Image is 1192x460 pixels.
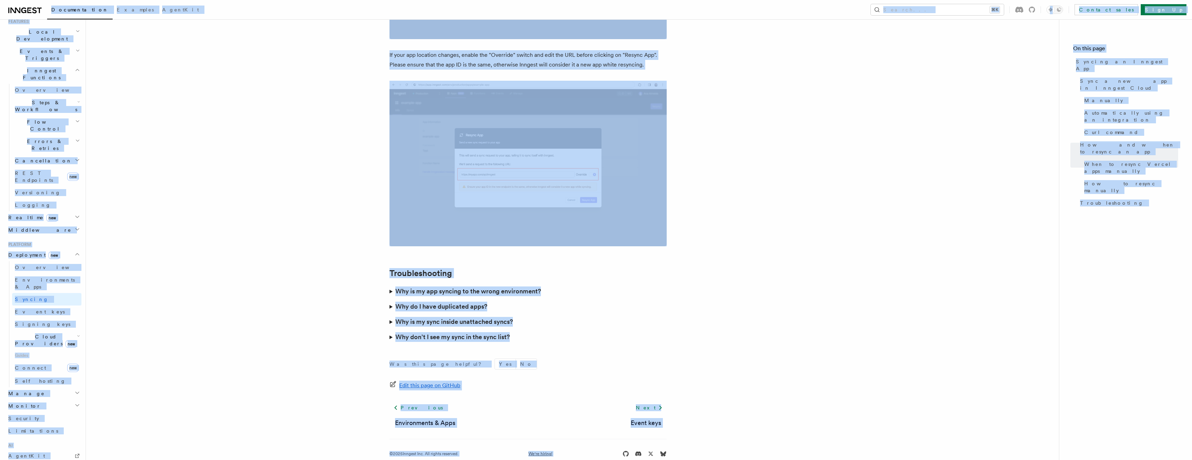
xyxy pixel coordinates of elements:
[990,6,1000,13] kbd: ⌘K
[6,227,71,233] span: Middleware
[1084,180,1178,194] span: How to resync manually
[6,48,76,62] span: Events & Triggers
[389,81,667,246] img: Inngest Cloud screen with resync app modal displaying an edited URL
[1073,44,1178,55] h4: On this page
[389,329,667,345] summary: Why don’t I see my sync in the sync list?
[113,2,158,19] a: Examples
[389,361,486,368] p: Was this page helpful?
[1076,58,1178,72] span: Syncing an Inngest App
[6,45,81,64] button: Events & Triggers
[1077,197,1178,209] a: Troubleshooting
[6,67,75,81] span: Inngest Functions
[12,330,81,350] button: Cloud Providersnew
[12,96,81,116] button: Steps & Workflows
[15,365,46,371] span: Connect
[516,359,537,369] button: No
[6,261,81,387] div: Deploymentnew
[1081,94,1178,107] a: Manually
[15,190,61,195] span: Versioning
[395,286,541,296] h3: Why is my app syncing to the wrong environment?
[12,84,81,96] a: Overview
[15,321,70,327] span: Signing keys
[15,277,75,290] span: Environments & Apps
[1081,107,1178,126] a: Automatically using an integration
[12,333,77,347] span: Cloud Providers
[395,332,510,342] h3: Why don’t I see my sync in the sync list?
[15,309,65,315] span: Event keys
[12,293,81,306] a: Syncing
[6,251,60,258] span: Deployment
[12,138,75,152] span: Errors & Retries
[8,416,39,421] span: Security
[6,249,81,261] button: Deploymentnew
[1046,6,1063,14] button: Toggle dark mode
[12,157,72,164] span: Cancellation
[528,451,552,457] a: We're hiring!
[6,211,81,224] button: Realtimenew
[1084,97,1123,104] span: Manually
[15,297,49,302] span: Syncing
[6,214,58,221] span: Realtime
[389,50,667,70] p: If your app location changes, enable the "Override" switch and edit the URL before clicking on "R...
[12,116,81,135] button: Flow Control
[1080,141,1178,155] span: How and when to resync an app
[12,375,81,387] a: Self hosting
[395,302,487,311] h3: Why do I have duplicated apps?
[117,7,154,12] span: Examples
[12,306,81,318] a: Event keys
[389,299,667,314] summary: Why do I have duplicated apps?
[6,242,31,247] span: Platform
[389,401,447,414] a: Previous
[15,202,51,208] span: Logging
[12,135,81,154] button: Errors & Retries
[12,361,81,375] a: Connectnew
[67,364,79,372] span: new
[12,274,81,293] a: Environments & Apps
[6,224,81,236] button: Middleware
[12,99,77,113] span: Steps & Workflows
[6,400,81,412] button: Monitor
[51,7,108,12] span: Documentation
[49,251,60,259] span: new
[15,378,66,384] span: Self hosting
[12,118,75,132] span: Flow Control
[389,314,667,329] summary: Why is my sync inside unattached syncs?
[1084,161,1178,175] span: When to resync Vercel apps manually
[389,268,452,278] a: Troubleshooting
[15,265,86,270] span: Overview
[8,428,58,434] span: Limitations
[1081,177,1178,197] a: How to resync manually
[6,64,81,84] button: Inngest Functions
[1075,4,1138,15] a: Contact sales
[1077,139,1178,158] a: How and when to resync an app
[12,154,81,167] button: Cancellation
[12,186,81,199] a: Versioning
[15,170,53,183] span: REST Endpoints
[631,418,661,428] a: Event keys
[1073,55,1178,75] a: Syncing an Inngest App
[399,381,461,390] span: Edit this page on GitHub
[1081,126,1178,139] a: Curl command
[389,381,461,390] a: Edit this page on GitHub
[47,2,113,19] a: Documentation
[1080,200,1143,206] span: Troubleshooting
[6,402,41,409] span: Monitor
[395,418,455,428] a: Environments & Apps
[6,28,76,42] span: Local Development
[6,84,81,211] div: Inngest Functions
[6,19,29,24] span: Features
[6,412,81,425] a: Security
[6,425,81,437] a: Limitations
[67,172,79,181] span: new
[6,443,13,448] span: AI
[65,340,77,348] span: new
[6,26,81,45] button: Local Development
[12,167,81,186] a: REST Endpointsnew
[389,284,667,299] summary: Why is my app syncing to the wrong environment?
[1080,78,1178,91] span: Sync a new app in Inngest Cloud
[12,350,81,361] span: Guides
[162,7,199,12] span: AgentKit
[395,317,513,327] h3: Why is my sync inside unattached syncs?
[1077,75,1178,94] a: Sync a new app in Inngest Cloud
[46,214,58,222] span: new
